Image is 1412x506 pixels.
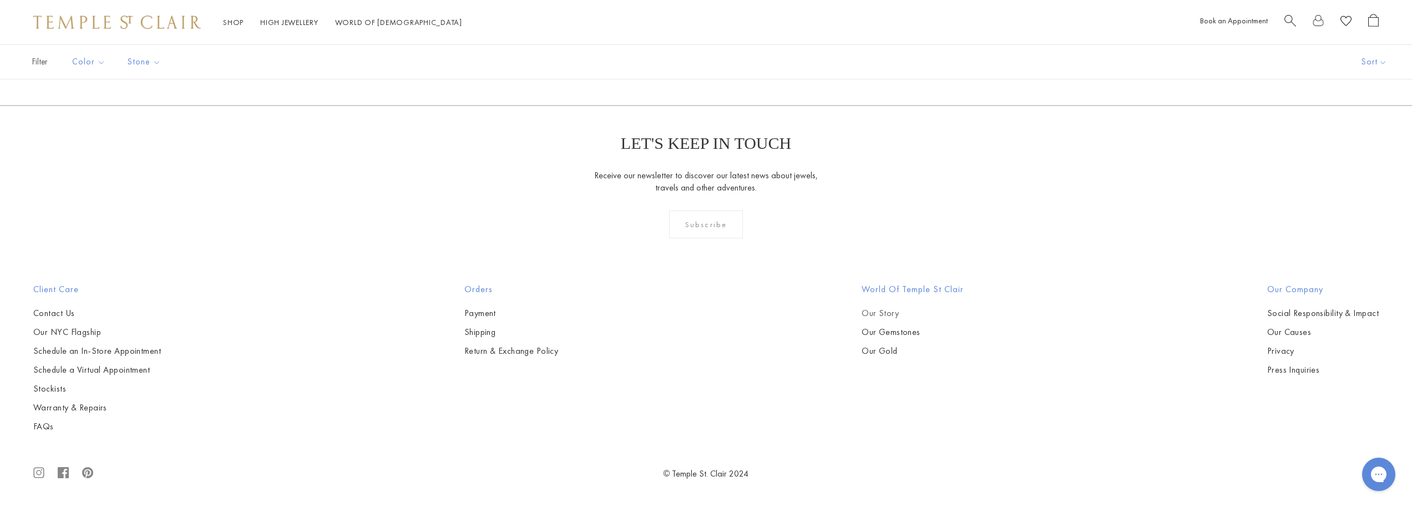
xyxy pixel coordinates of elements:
[33,420,161,433] a: FAQs
[664,468,749,479] a: © Temple St. Clair 2024
[594,169,818,194] p: Receive our newsletter to discover our latest news about jewels, travels and other adventures.
[1337,45,1412,79] button: Show sort by
[862,307,964,319] a: Our Story
[1267,307,1379,319] a: Social Responsibility & Impact
[33,402,161,414] a: Warranty & Repairs
[122,55,169,69] span: Stone
[862,326,964,338] a: Our Gemstones
[464,326,559,338] a: Shipping
[1284,14,1296,31] a: Search
[464,345,559,357] a: Return & Exchange Policy
[464,307,559,319] a: Payment
[223,17,244,27] a: ShopShop
[223,16,462,29] nav: Main navigation
[33,16,201,29] img: Temple St. Clair
[1340,14,1352,31] a: View Wishlist
[862,283,964,296] h2: World of Temple St Clair
[33,345,161,357] a: Schedule an In-Store Appointment
[1267,326,1379,338] a: Our Causes
[33,364,161,376] a: Schedule a Virtual Appointment
[1357,454,1401,495] iframe: Gorgias live chat messenger
[1267,345,1379,357] a: Privacy
[260,17,318,27] a: High JewelleryHigh Jewellery
[64,49,114,74] button: Color
[33,307,161,319] a: Contact Us
[33,326,161,338] a: Our NYC Flagship
[335,17,462,27] a: World of [DEMOGRAPHIC_DATA]World of [DEMOGRAPHIC_DATA]
[669,211,743,238] div: Subscribe
[33,383,161,395] a: Stockists
[621,134,791,153] p: LET'S KEEP IN TOUCH
[464,283,559,296] h2: Orders
[67,55,114,69] span: Color
[1368,14,1379,31] a: Open Shopping Bag
[33,283,161,296] h2: Client Care
[1267,364,1379,376] a: Press Inquiries
[1200,16,1268,26] a: Book an Appointment
[1267,283,1379,296] h2: Our Company
[862,345,964,357] a: Our Gold
[119,49,169,74] button: Stone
